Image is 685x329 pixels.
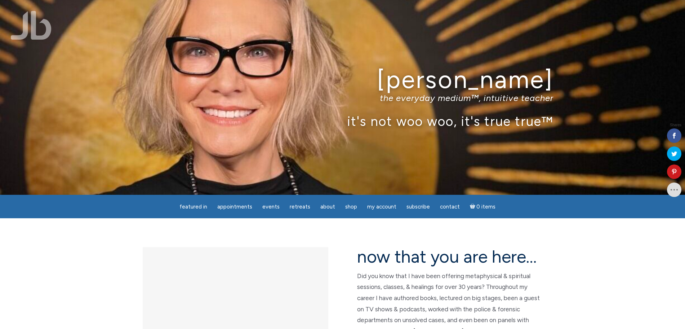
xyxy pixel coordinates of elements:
[258,200,284,214] a: Events
[213,200,257,214] a: Appointments
[285,200,315,214] a: Retreats
[175,200,212,214] a: featured in
[345,203,357,210] span: Shop
[132,66,553,93] h1: [PERSON_NAME]
[476,204,495,210] span: 0 items
[290,203,310,210] span: Retreats
[357,247,543,266] h2: now that you are here…
[402,200,434,214] a: Subscribe
[440,203,460,210] span: Contact
[406,203,430,210] span: Subscribe
[436,200,464,214] a: Contact
[179,203,207,210] span: featured in
[470,203,477,210] i: Cart
[363,200,401,214] a: My Account
[262,203,280,210] span: Events
[316,200,339,214] a: About
[466,199,500,214] a: Cart0 items
[132,93,553,103] p: the everyday medium™, intuitive teacher
[320,203,335,210] span: About
[11,11,52,40] img: Jamie Butler. The Everyday Medium
[217,203,252,210] span: Appointments
[367,203,396,210] span: My Account
[341,200,361,214] a: Shop
[132,113,553,129] p: it's not woo woo, it's true true™
[670,123,681,127] span: Shares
